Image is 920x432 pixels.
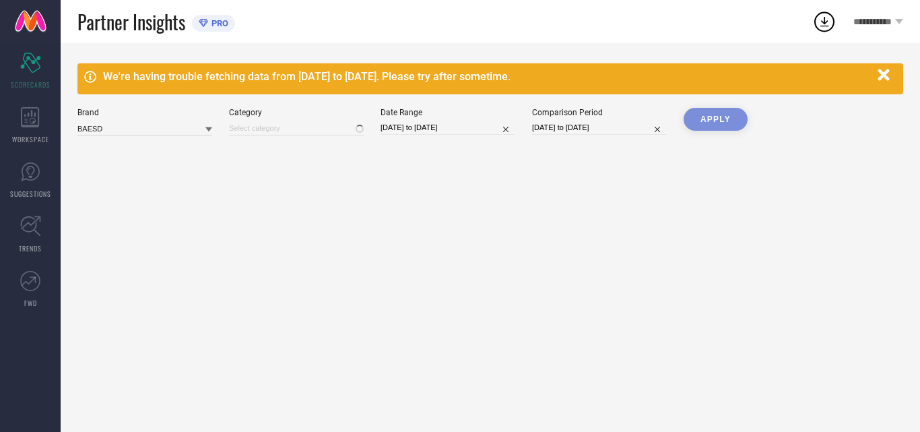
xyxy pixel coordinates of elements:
[77,108,212,117] div: Brand
[12,134,49,144] span: WORKSPACE
[24,298,37,308] span: FWD
[812,9,836,34] div: Open download list
[19,243,42,253] span: TRENDS
[10,189,51,199] span: SUGGESTIONS
[208,18,228,28] span: PRO
[11,80,51,90] span: SCORECARDS
[532,121,667,135] input: Select comparison period
[381,108,515,117] div: Date Range
[381,121,515,135] input: Select date range
[103,70,871,83] div: We're having trouble fetching data from [DATE] to [DATE]. Please try after sometime.
[532,108,667,117] div: Comparison Period
[229,108,364,117] div: Category
[77,8,185,36] span: Partner Insights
